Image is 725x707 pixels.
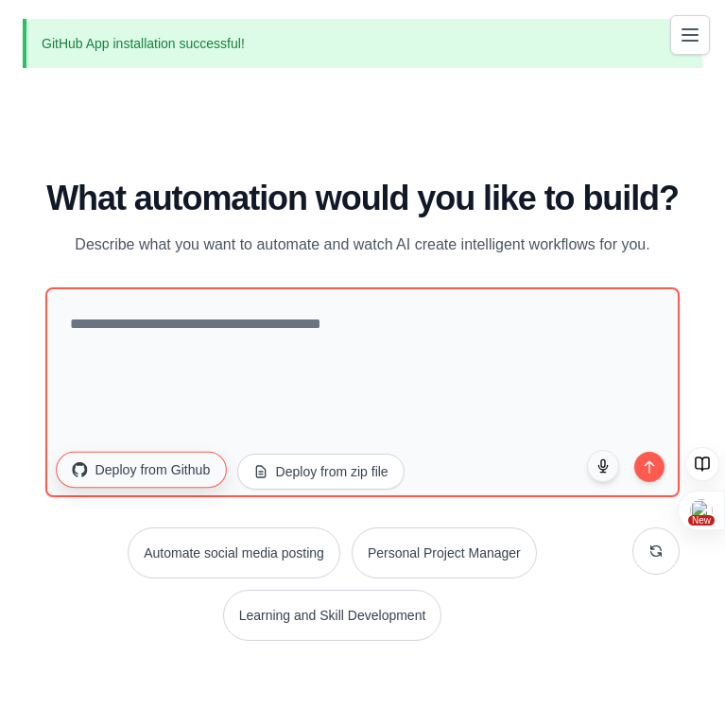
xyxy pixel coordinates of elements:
button: Learning and Skill Development [223,590,442,641]
p: GitHub App installation successful! [23,19,702,68]
p: Describe what you want to automate and watch AI create intelligent workflows for you. [45,233,680,257]
iframe: Chat Widget [630,616,725,707]
button: Deploy from zip file [237,454,405,490]
button: Deploy from Github [56,452,226,488]
button: Toggle navigation [670,15,710,55]
button: Automate social media posting [128,527,340,578]
button: Personal Project Manager [352,527,537,578]
h1: What automation would you like to build? [45,180,680,217]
